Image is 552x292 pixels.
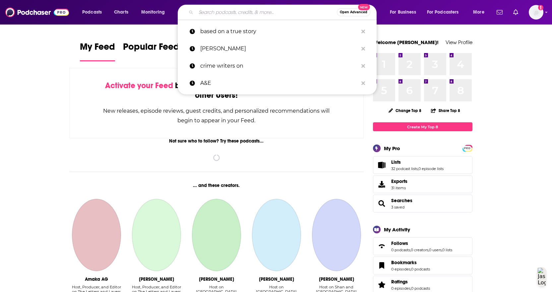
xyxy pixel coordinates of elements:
a: My Feed [80,41,115,61]
a: Follows [391,240,452,246]
a: crime writers on [178,57,377,75]
span: Bookmarks [391,260,417,265]
span: Follows [373,237,472,255]
input: Search podcasts, credits, & more... [196,7,337,18]
div: Amaka Gratia [139,276,174,282]
button: Change Top 8 [385,106,426,115]
div: by following Podcasts, Creators, Lists, and other Users! [103,81,331,100]
a: Exports [373,175,472,193]
span: Follows [391,240,408,246]
a: 0 episode lists [418,166,444,171]
span: New [358,4,370,10]
a: Charts [110,7,132,18]
p: A&E [200,75,358,92]
span: PRO [463,146,471,151]
span: , [428,248,429,252]
button: Show profile menu [529,5,543,20]
a: A. J. Pierzynski [252,199,301,271]
span: Exports [391,178,407,184]
a: Create My Top 8 [373,122,472,131]
div: Scott Braun [199,276,234,282]
span: , [418,166,418,171]
a: Amaka Gratia [132,199,181,271]
button: open menu [423,7,468,18]
button: Share Top 8 [431,104,460,117]
a: Lists [391,159,444,165]
span: Podcasts [82,8,102,17]
a: A&E [178,75,377,92]
a: [PERSON_NAME] [178,40,377,57]
div: New releases, episode reviews, guest credits, and personalized recommendations will begin to appe... [103,106,331,125]
svg: Add a profile image [538,5,543,10]
div: Amaka AG [85,276,108,282]
a: 3 saved [391,205,404,209]
div: Not sure who to follow? Try these podcasts... [69,138,364,144]
button: open menu [78,7,110,18]
div: ... and these creators. [69,183,364,188]
span: Searches [373,195,472,212]
span: 31 items [391,186,407,190]
div: Search podcasts, credits, & more... [184,5,383,20]
a: Searches [391,198,412,204]
img: Podchaser - Follow, Share and Rate Podcasts [5,6,69,19]
button: Open AdvancedNew [337,8,370,16]
a: 0 creators [411,248,428,252]
a: Ratings [391,279,430,285]
span: Logged in as RebRoz5 [529,5,543,20]
a: Popular Feed [123,41,179,61]
span: Monitoring [141,8,165,17]
p: crime writers on [200,57,358,75]
button: open menu [468,7,493,18]
button: open menu [385,7,424,18]
a: 0 podcasts [411,286,430,291]
a: 0 lists [442,248,452,252]
span: My Feed [80,41,115,56]
span: Ratings [391,279,408,285]
span: Charts [114,8,128,17]
span: , [410,248,411,252]
a: Follows [375,242,389,251]
span: Lists [391,159,401,165]
a: 0 podcasts [411,267,430,271]
a: 0 episodes [391,267,410,271]
a: Shan Shariff [312,199,361,271]
span: Activate your Feed [105,81,173,90]
img: User Profile [529,5,543,20]
div: A. J. Pierzynski [259,276,294,282]
div: My Activity [384,226,410,233]
a: Welcome [PERSON_NAME]! [373,39,439,45]
span: Bookmarks [373,257,472,274]
a: Scott Braun [192,199,241,271]
a: based on a true story [178,23,377,40]
a: Searches [375,199,389,208]
span: More [473,8,484,17]
a: 0 users [429,248,442,252]
div: My Pro [384,145,400,151]
a: Show notifications dropdown [494,7,505,18]
a: Show notifications dropdown [511,7,521,18]
a: 0 episodes [391,286,410,291]
a: Lists [375,160,389,170]
p: mel robbins [200,40,358,57]
span: Open Advanced [340,11,367,14]
a: Ratings [375,280,389,289]
span: Exports [375,180,389,189]
span: Lists [373,156,472,174]
a: Amaka AG [72,199,121,271]
span: For Business [390,8,416,17]
span: For Podcasters [427,8,459,17]
a: View Profile [446,39,472,45]
p: based on a true story [200,23,358,40]
div: Shan Shariff [319,276,354,282]
a: Bookmarks [391,260,430,265]
a: Bookmarks [375,261,389,270]
a: 32 podcast lists [391,166,418,171]
a: 0 podcasts [391,248,410,252]
button: open menu [137,7,173,18]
